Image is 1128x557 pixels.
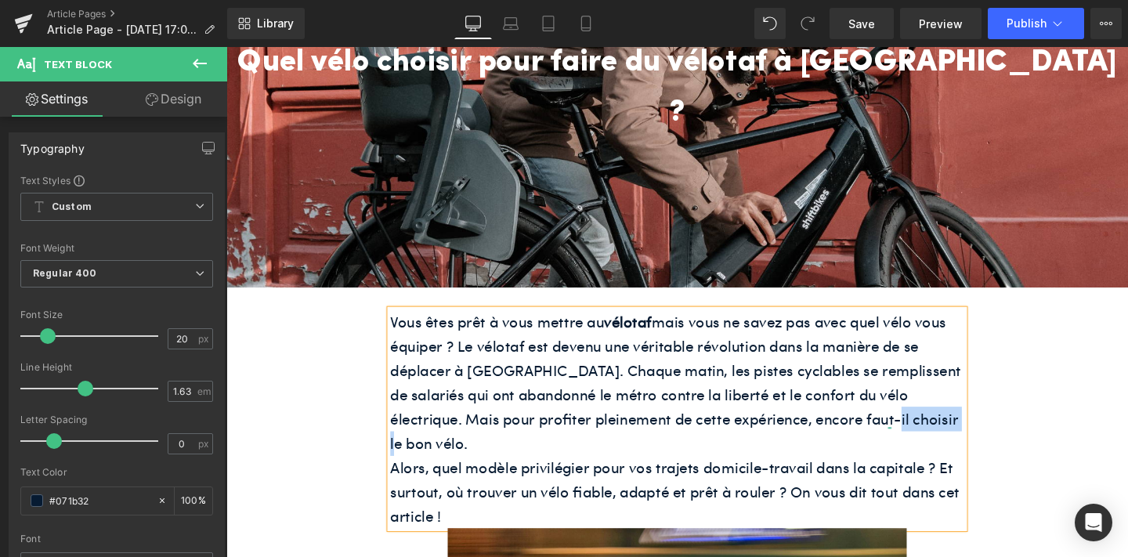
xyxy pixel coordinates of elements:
button: Redo [792,8,823,39]
div: Open Intercom Messenger [1075,504,1112,541]
a: Preview [900,8,982,39]
a: Desktop [454,8,492,39]
div: Letter Spacing [20,414,213,425]
span: Text Block [44,58,112,71]
b: Regular 400 [33,267,97,279]
a: Design [117,81,230,117]
span: px [197,439,211,449]
a: Article Pages [47,8,227,20]
a: Tablet [530,8,567,39]
a: vélotaf [397,278,447,300]
div: % [175,487,212,515]
span: Article Page - [DATE] 17:05:22 [47,24,197,36]
div: Line Height [20,362,213,373]
button: Publish [988,8,1084,39]
span: Publish [1007,17,1047,30]
span: Save [848,16,875,32]
input: Color [49,492,150,509]
span: em [197,386,211,396]
div: Font [20,533,213,544]
a: Laptop [492,8,530,39]
div: Typography [20,133,85,155]
span: px [197,334,211,344]
button: Undo [754,8,786,39]
button: More [1090,8,1122,39]
b: Custom [52,201,92,214]
span: Preview [919,16,963,32]
p: Vous êtes prêt à vous mettre au mais vous ne savez pas avec quel vélo vous équiper ? Le vélotaf e... [172,277,775,430]
span: Library [257,16,294,31]
div: Text Styles [20,174,213,186]
a: Mobile [567,8,605,39]
div: Text Color [20,467,213,478]
a: New Library [227,8,305,39]
div: Font Size [20,309,213,320]
div: Font Weight [20,243,213,254]
p: Alors, quel modèle privilégier pour vos trajets domicile-travail dans la capitale ? Et surtout, o... [172,429,775,506]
